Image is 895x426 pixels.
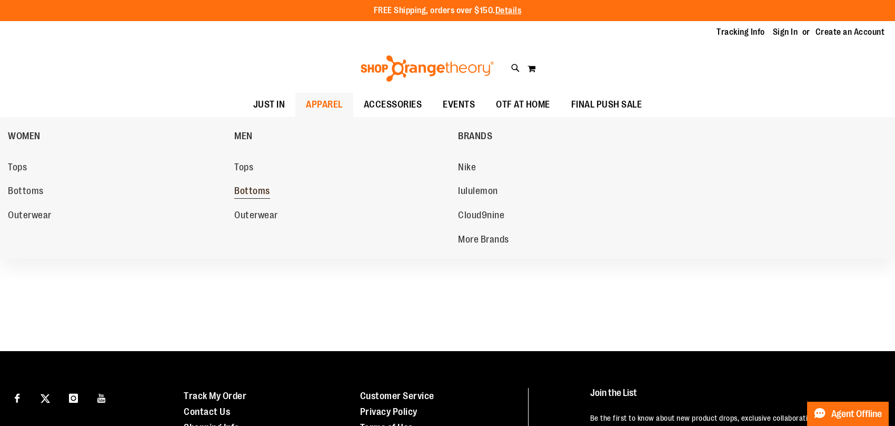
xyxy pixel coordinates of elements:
[807,402,889,426] button: Agent Offline
[8,131,41,144] span: WOMEN
[359,55,495,82] img: Shop Orangetheory
[8,388,26,406] a: Visit our Facebook page
[253,93,285,117] span: JUST IN
[443,93,475,117] span: EVENTS
[234,186,270,199] span: Bottoms
[458,162,476,175] span: Nike
[41,394,50,403] img: Twitter
[590,388,873,408] h4: Join the List
[717,26,765,38] a: Tracking Info
[234,210,278,223] span: Outerwear
[496,93,550,117] span: OTF AT HOME
[374,5,522,17] p: FREE Shipping, orders over $150.
[458,210,504,223] span: Cloud9nine
[360,406,417,417] a: Privacy Policy
[93,388,111,406] a: Visit our Youtube page
[495,6,522,15] a: Details
[234,162,253,175] span: Tops
[8,186,44,199] span: Bottoms
[184,406,230,417] a: Contact Us
[458,131,492,144] span: BRANDS
[458,186,498,199] span: lululemon
[458,234,509,247] span: More Brands
[36,388,55,406] a: Visit our X page
[360,391,434,401] a: Customer Service
[8,210,52,223] span: Outerwear
[306,93,343,117] span: APPAREL
[234,131,253,144] span: MEN
[831,409,882,419] span: Agent Offline
[184,391,246,401] a: Track My Order
[571,93,642,117] span: FINAL PUSH SALE
[64,388,83,406] a: Visit our Instagram page
[8,162,27,175] span: Tops
[816,26,885,38] a: Create an Account
[773,26,798,38] a: Sign In
[364,93,422,117] span: ACCESSORIES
